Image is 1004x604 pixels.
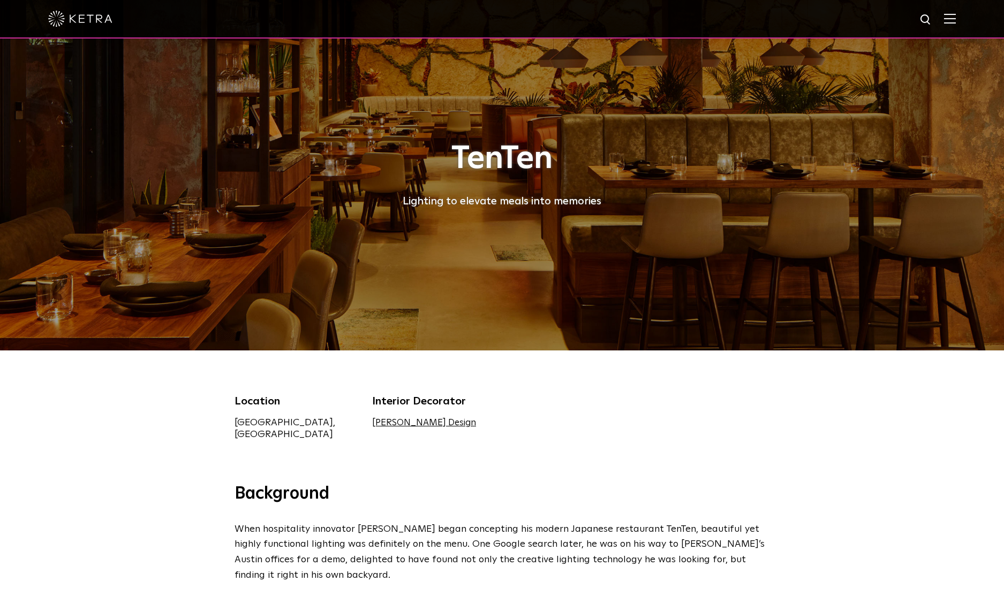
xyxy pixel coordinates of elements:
img: search icon [919,13,933,27]
a: [PERSON_NAME] Design [372,418,476,427]
img: ketra-logo-2019-white [48,11,112,27]
div: Lighting to elevate meals into memories [235,193,770,210]
span: When hospitality innovator [PERSON_NAME] began concepting his modern Japanese restaurant TenTen, ... [235,524,765,580]
div: [GEOGRAPHIC_DATA], [GEOGRAPHIC_DATA] [235,417,357,440]
h3: Background [235,483,770,506]
h1: TenTen [235,141,770,177]
div: Interior Decorator [372,393,494,409]
img: Hamburger%20Nav.svg [944,13,956,24]
div: Location [235,393,357,409]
